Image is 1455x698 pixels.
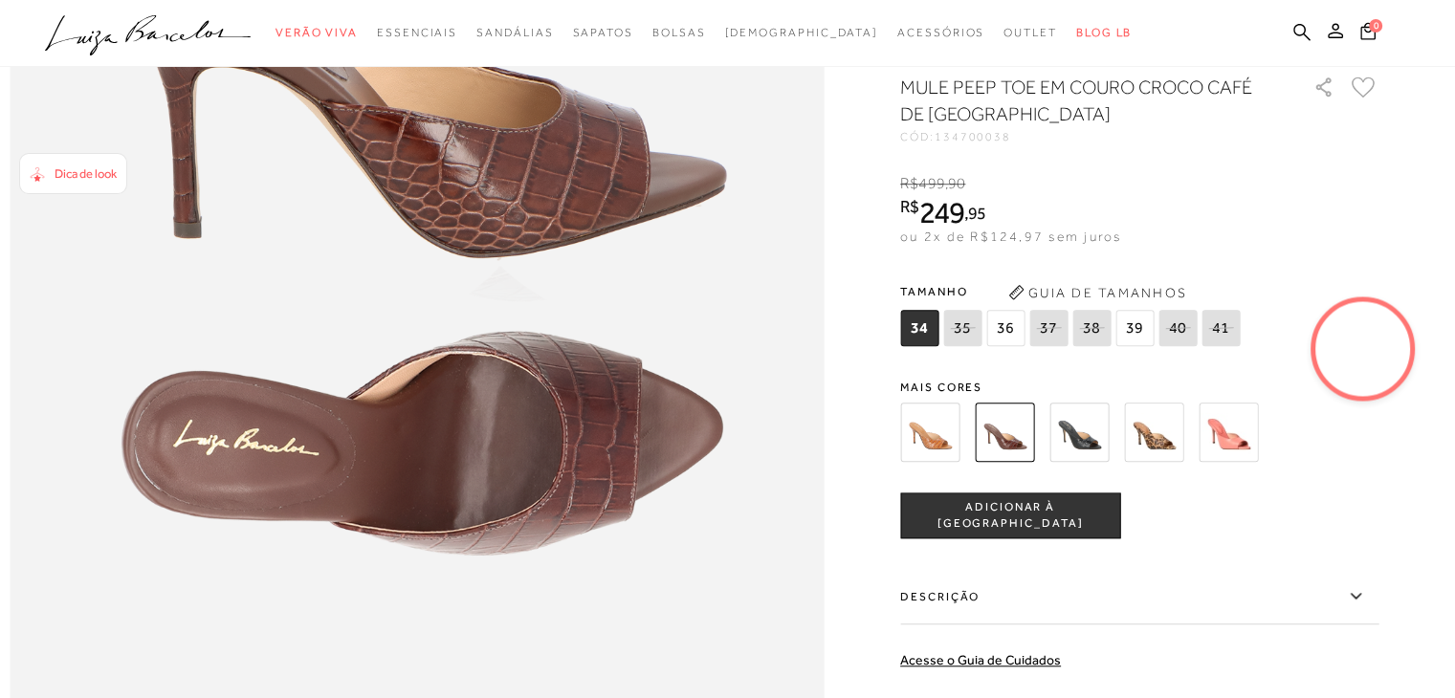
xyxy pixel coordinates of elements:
i: , [945,175,966,192]
i: , [964,205,986,222]
button: 0 [1355,21,1381,47]
i: R$ [900,175,918,192]
span: BLOG LB [1076,26,1132,39]
span: 249 [919,195,964,229]
span: Sapatos [572,26,632,39]
span: Sandálias [476,26,553,39]
img: MULE PEEP TOE EM COURO CARAMELO PRETO DE SALTO ALTO [900,403,959,462]
a: BLOG LB [1076,15,1132,51]
a: noSubCategoriesText [572,15,632,51]
span: Essenciais [377,26,457,39]
span: 36 [986,310,1025,346]
h1: MULE PEEP TOE EM COURO CROCO CAFÉ DE [GEOGRAPHIC_DATA] [900,74,1259,127]
span: 34 [900,310,938,346]
a: noSubCategoriesText [897,15,984,51]
span: 95 [968,203,986,223]
span: Outlet [1003,26,1057,39]
a: noSubCategoriesText [377,15,457,51]
a: noSubCategoriesText [276,15,358,51]
span: 41 [1201,310,1240,346]
a: noSubCategoriesText [476,15,553,51]
span: 0 [1369,19,1382,33]
img: MULE PEEP TOE EM COURO CROCO CAFÉ DE SALTO ALTO [975,403,1034,462]
button: ADICIONAR À [GEOGRAPHIC_DATA] [900,492,1120,538]
span: 499 [918,175,944,192]
span: 90 [948,175,965,192]
a: noSubCategoriesText [652,15,706,51]
button: Guia de Tamanhos [1002,277,1193,308]
div: CÓD: [900,131,1283,142]
span: 40 [1158,310,1197,346]
span: ou 2x de R$124,97 sem juros [900,229,1121,244]
span: 134700038 [935,130,1011,143]
img: MULE SALTO ALTO ONÇA [1124,403,1183,462]
span: [DEMOGRAPHIC_DATA] [724,26,878,39]
span: Mais cores [900,382,1378,393]
label: Descrição [900,569,1378,624]
a: noSubCategoriesText [724,15,878,51]
span: 37 [1029,310,1068,346]
img: MULE SALTO ALTO PAPAYA [1199,403,1258,462]
span: Dica de look [55,166,117,181]
a: Acesse o Guia de Cuidados [900,652,1061,667]
i: R$ [900,198,919,215]
a: noSubCategoriesText [1003,15,1057,51]
span: 35 [943,310,981,346]
span: Acessórios [897,26,984,39]
span: 39 [1115,310,1154,346]
span: Verão Viva [276,26,358,39]
span: 38 [1072,310,1111,346]
span: Bolsas [652,26,706,39]
img: MULE PEEP TOE EM COURO CROCO PRETO DE SALTO ALTO [1049,403,1109,462]
span: ADICIONAR À [GEOGRAPHIC_DATA] [901,499,1119,533]
span: Tamanho [900,277,1245,306]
